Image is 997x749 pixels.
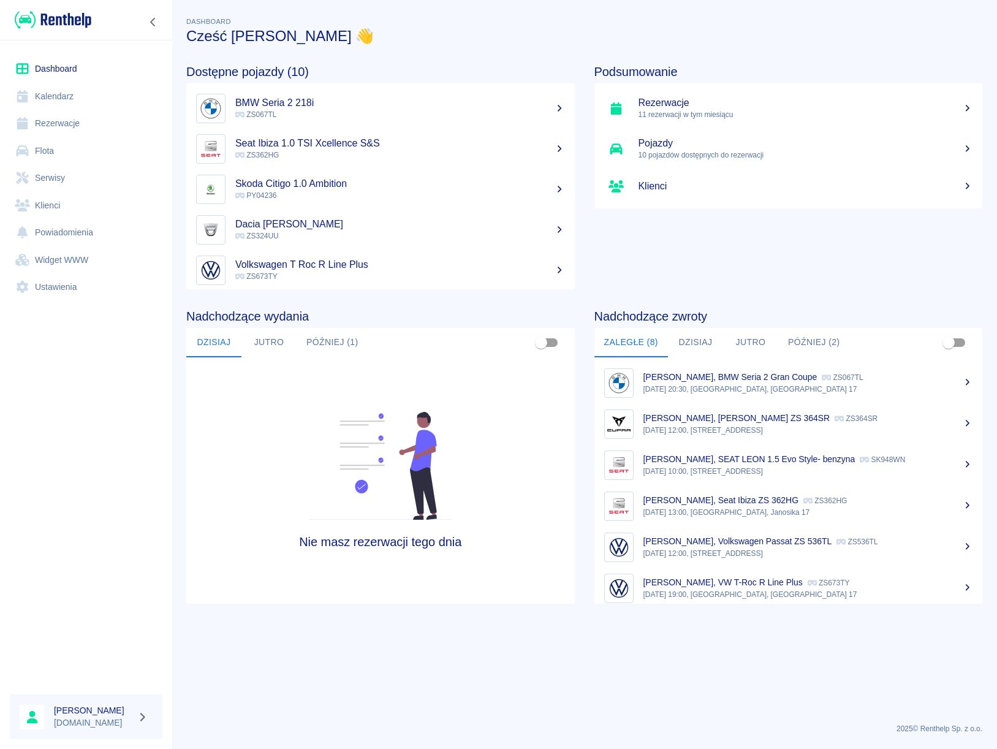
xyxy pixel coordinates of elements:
p: [DATE] 10:00, [STREET_ADDRESS] [643,466,973,477]
a: ImageDacia [PERSON_NAME] ZS324UU [186,210,575,250]
p: [PERSON_NAME], BMW Seria 2 Gran Coupe [643,372,817,382]
p: [PERSON_NAME], Seat Ibiza ZS 362HG [643,495,799,505]
a: Klienci [10,192,162,219]
p: 2025 © Renthelp Sp. z o.o. [186,723,982,734]
p: [DATE] 20:30, [GEOGRAPHIC_DATA], [GEOGRAPHIC_DATA] 17 [643,384,973,395]
span: ZS362HG [235,151,279,159]
a: Image[PERSON_NAME], Seat Ibiza ZS 362HG ZS362HG[DATE] 13:00, [GEOGRAPHIC_DATA], Janosika 17 [594,485,983,527]
a: ImageVolkswagen T Roc R Line Plus ZS673TY [186,250,575,291]
img: Renthelp logo [15,10,91,30]
p: [PERSON_NAME], SEAT LEON 1.5 Evo Style- benzyna [643,454,855,464]
p: 10 pojazdów dostępnych do rezerwacji [639,150,973,161]
span: ZS673TY [235,272,278,281]
p: ZS364SR [835,414,878,423]
p: ZS536TL [836,538,878,546]
button: Zwiń nawigację [144,14,162,30]
p: [PERSON_NAME], VW T-Roc R Line Plus [643,577,803,587]
h4: Nadchodzące wydania [186,309,575,324]
button: Później (2) [778,328,850,357]
a: Image[PERSON_NAME], Volkswagen Passat ZS 536TL ZS536TL[DATE] 12:00, [STREET_ADDRESS] [594,527,983,568]
a: Kalendarz [10,83,162,110]
button: Jutro [241,328,297,357]
a: Rezerwacje11 rezerwacji w tym miesiącu [594,88,983,129]
p: [PERSON_NAME], Volkswagen Passat ZS 536TL [643,536,832,546]
a: Rezerwacje [10,110,162,137]
p: ZS673TY [808,579,850,587]
img: Image [199,97,222,120]
p: SK948WN [860,455,905,464]
p: [PERSON_NAME], [PERSON_NAME] ZS 364SR [643,413,830,423]
p: [DOMAIN_NAME] [54,717,132,729]
p: [DATE] 19:00, [GEOGRAPHIC_DATA], [GEOGRAPHIC_DATA] 17 [643,589,973,600]
button: Jutro [723,328,778,357]
h4: Podsumowanie [594,64,983,79]
img: Image [199,259,222,282]
span: Dashboard [186,18,231,25]
a: Image[PERSON_NAME], [PERSON_NAME] ZS 364SR ZS364SR[DATE] 12:00, [STREET_ADDRESS] [594,403,983,444]
a: Dashboard [10,55,162,83]
img: Image [607,371,631,395]
h5: BMW Seria 2 218i [235,97,565,109]
p: [DATE] 13:00, [GEOGRAPHIC_DATA], Janosika 17 [643,507,973,518]
a: ImageSkoda Citigo 1.0 Ambition PY04236 [186,169,575,210]
a: Ustawienia [10,273,162,301]
button: Dzisiaj [186,328,241,357]
span: ZS324UU [235,232,279,240]
a: Powiadomienia [10,219,162,246]
p: ZS067TL [822,373,863,382]
span: Pokaż przypisane tylko do mnie [937,331,960,354]
h5: Seat Ibiza 1.0 TSI Xcellence S&S [235,137,565,150]
h5: Volkswagen T Roc R Line Plus [235,259,565,271]
a: Image[PERSON_NAME], BMW Seria 2 Gran Coupe ZS067TL[DATE] 20:30, [GEOGRAPHIC_DATA], [GEOGRAPHIC_DA... [594,362,983,403]
a: Image[PERSON_NAME], SEAT LEON 1.5 Evo Style- benzyna SK948WN[DATE] 10:00, [STREET_ADDRESS] [594,444,983,485]
img: Image [199,137,222,161]
button: Zaległe (8) [594,328,668,357]
h6: [PERSON_NAME] [54,704,132,717]
h5: Klienci [639,180,973,192]
a: Renthelp logo [10,10,91,30]
a: ImageBMW Seria 2 218i ZS067TL [186,88,575,129]
h5: Pojazdy [639,137,973,150]
img: Image [607,454,631,477]
p: [DATE] 12:00, [STREET_ADDRESS] [643,548,973,559]
h4: Dostępne pojazdy (10) [186,64,575,79]
span: Pokaż przypisane tylko do mnie [529,331,553,354]
button: Później (1) [297,328,368,357]
h4: Nadchodzące zwroty [594,309,983,324]
a: Flota [10,137,162,165]
a: Image[PERSON_NAME], VW T-Roc R Line Plus ZS673TY[DATE] 19:00, [GEOGRAPHIC_DATA], [GEOGRAPHIC_DATA... [594,568,983,609]
p: 11 rezerwacji w tym miesiącu [639,109,973,120]
a: Klienci [594,169,983,203]
h5: Skoda Citigo 1.0 Ambition [235,178,565,190]
img: Image [199,218,222,241]
span: PY04236 [235,191,276,200]
img: Image [199,178,222,201]
p: [DATE] 12:00, [STREET_ADDRESS] [643,425,973,436]
span: ZS067TL [235,110,276,119]
img: Image [607,413,631,436]
a: ImageSeat Ibiza 1.0 TSI Xcellence S&S ZS362HG [186,129,575,169]
a: Pojazdy10 pojazdów dostępnych do rezerwacji [594,129,983,169]
p: ZS362HG [803,496,847,505]
img: Image [607,577,631,600]
a: Serwisy [10,164,162,192]
h4: Nie masz rezerwacji tego dnia [235,534,526,549]
h5: Dacia [PERSON_NAME] [235,218,565,230]
h5: Rezerwacje [639,97,973,109]
h3: Cześć [PERSON_NAME] 👋 [186,28,982,45]
a: Widget WWW [10,246,162,274]
img: Image [607,495,631,518]
img: Fleet [301,412,460,520]
img: Image [607,536,631,559]
button: Dzisiaj [668,328,723,357]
